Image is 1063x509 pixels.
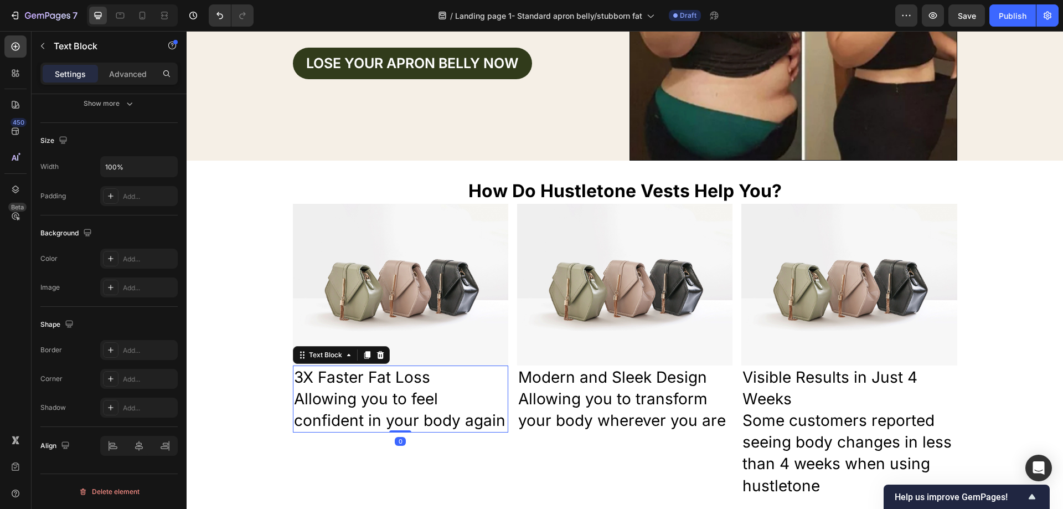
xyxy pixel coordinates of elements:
div: Add... [123,403,175,413]
span: Draft [680,11,696,20]
div: Add... [123,346,175,356]
div: Undo/Redo [209,4,254,27]
div: Publish [999,10,1026,22]
div: Width [40,162,59,172]
div: Add... [123,374,175,384]
span: Help us improve GemPages! [895,492,1025,502]
p: Advanced [109,68,147,80]
div: Image [40,282,60,292]
div: Beta [8,203,27,212]
div: Add... [123,283,175,293]
img: image_demo.jpg [331,173,546,335]
div: Text Block [120,319,158,329]
p: Some customers reported seeing body changes in less than 4 weeks when using hustletone [556,379,769,466]
button: Save [948,4,985,27]
iframe: Design area [187,31,1063,509]
div: Color [40,254,58,264]
div: Corner [40,374,63,384]
p: 3X Faster Fat Loss [107,336,321,357]
div: Rich Text Editor. Editing area: main [331,335,546,402]
p: Allowing you to transform your body wherever you are [332,357,545,400]
div: Delete element [79,485,140,498]
div: Background [40,226,94,241]
div: 450 [11,118,27,127]
div: Shape [40,317,76,332]
p: 7 [73,9,78,22]
p: Text Block [54,39,148,53]
div: 0 [208,406,219,415]
button: Show more [40,94,178,114]
p: Visible Results in Just 4 Weeks [556,336,769,379]
button: Delete element [40,483,178,501]
input: Auto [101,157,177,177]
button: Show survey - Help us improve GemPages! [895,490,1039,503]
span: Save [958,11,976,20]
div: Open Intercom Messenger [1025,455,1052,481]
div: Padding [40,191,66,201]
div: Rich Text Editor. Editing area: main [106,335,322,402]
p: Allowing you to feel confident in your body again [107,357,321,400]
p: Settings [55,68,86,80]
button: Publish [989,4,1036,27]
div: Border [40,345,62,355]
div: Shadow [40,403,66,413]
div: Show more [84,98,135,109]
div: Add... [123,254,175,264]
div: Size [40,133,70,148]
div: Rich Text Editor. Editing area: main [555,335,770,467]
span: / [450,10,453,22]
button: 7 [4,4,82,27]
img: image_demo.jpg [555,173,770,335]
span: Landing page 1- Standard apron belly/stubborn fat [455,10,642,22]
p: Modern and Sleek Design [332,336,545,357]
div: Align [40,439,72,454]
div: Add... [123,192,175,202]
